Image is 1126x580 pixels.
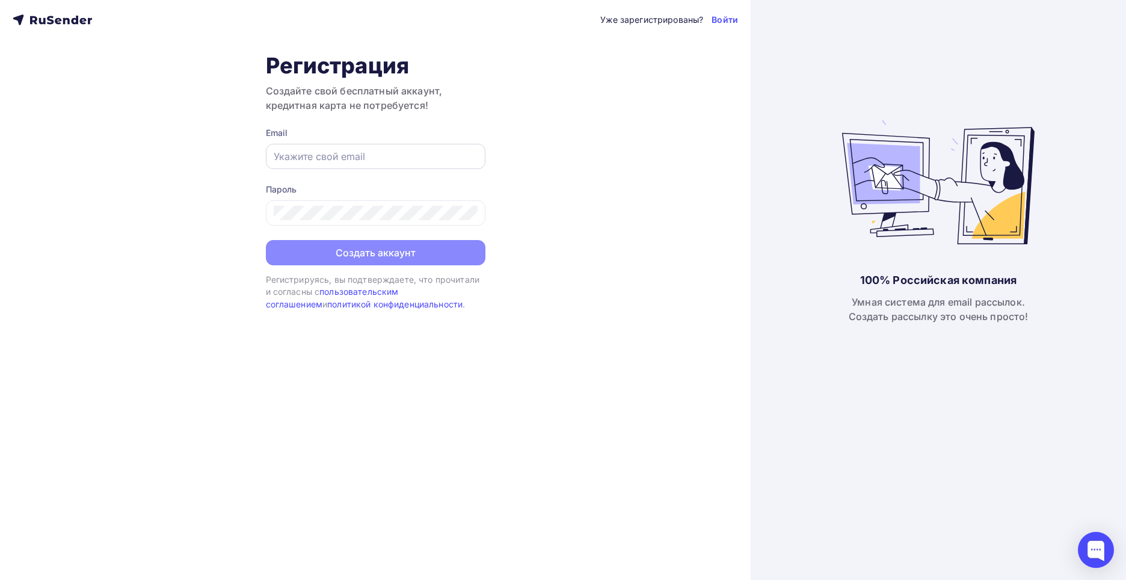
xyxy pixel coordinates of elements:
div: Пароль [266,184,485,196]
div: Email [266,127,485,139]
input: Укажите свой email [274,149,478,164]
a: политикой конфиденциальности [327,299,463,309]
a: Войти [712,14,738,26]
div: 100% Российская компания [860,273,1017,288]
div: Уже зарегистрированы? [600,14,703,26]
h1: Регистрация [266,52,485,79]
div: Регистрируясь, вы подтверждаете, что прочитали и согласны с и . [266,274,485,310]
div: Умная система для email рассылок. Создать рассылку это очень просто! [849,295,1029,324]
a: пользовательским соглашением [266,286,399,309]
h3: Создайте свой бесплатный аккаунт, кредитная карта не потребуется! [266,84,485,113]
button: Создать аккаунт [266,240,485,265]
